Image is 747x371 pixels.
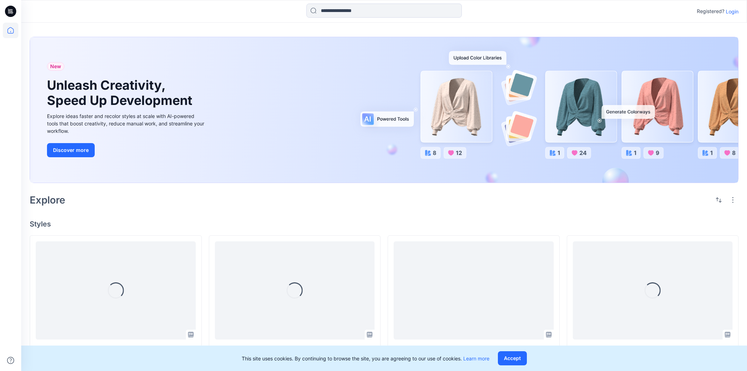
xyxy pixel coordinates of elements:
[47,143,95,157] button: Discover more
[215,344,375,354] p: 117504_ZPL_PROD_AT
[47,78,195,108] h1: Unleash Creativity, Speed Up Development
[47,143,206,157] a: Discover more
[498,351,527,365] button: Accept
[36,344,196,354] p: 117504_ZPL_PROD_AT
[47,112,206,135] div: Explore ideas faster and recolor styles at scale with AI-powered tools that boost creativity, red...
[30,220,739,228] h4: Styles
[697,7,724,16] p: Registered?
[50,62,61,71] span: New
[242,355,489,362] p: This site uses cookies. By continuing to browse the site, you are agreeing to our use of cookies.
[30,194,65,206] h2: Explore
[726,8,739,15] p: Login
[573,344,733,354] p: Set-Zumba- test-JB
[463,355,489,361] a: Learn more
[394,344,554,354] p: 120138_LOTUS_DEV_AT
